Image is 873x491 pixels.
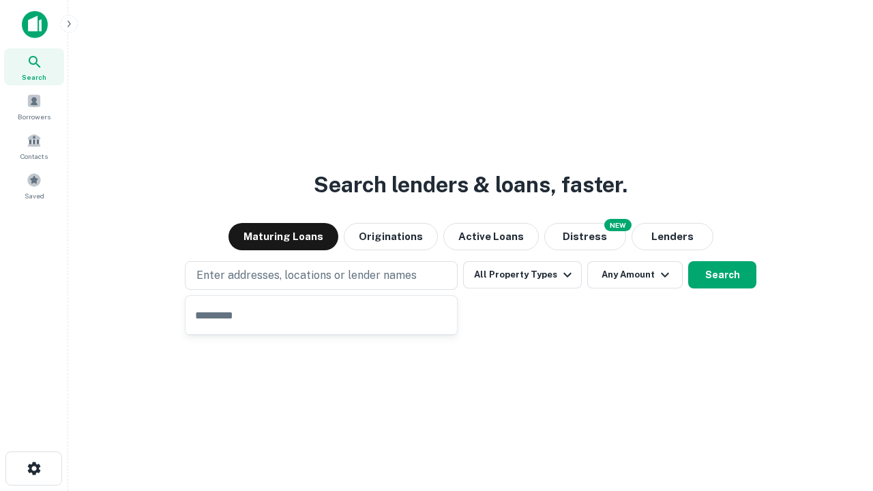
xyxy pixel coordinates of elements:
button: All Property Types [463,261,582,288]
button: Any Amount [587,261,683,288]
a: Contacts [4,128,64,164]
button: Active Loans [443,223,539,250]
span: Borrowers [18,111,50,122]
iframe: Chat Widget [805,382,873,447]
div: NEW [604,219,632,231]
p: Enter addresses, locations or lender names [196,267,417,284]
a: Borrowers [4,88,64,125]
a: Search [4,48,64,85]
button: Search [688,261,756,288]
h3: Search lenders & loans, faster. [314,168,627,201]
button: Enter addresses, locations or lender names [185,261,458,290]
span: Saved [25,190,44,201]
a: Saved [4,167,64,204]
span: Search [22,72,46,83]
button: Search distressed loans with lien and other non-mortgage details. [544,223,626,250]
button: Originations [344,223,438,250]
img: capitalize-icon.png [22,11,48,38]
button: Maturing Loans [228,223,338,250]
button: Lenders [632,223,713,250]
span: Contacts [20,151,48,162]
